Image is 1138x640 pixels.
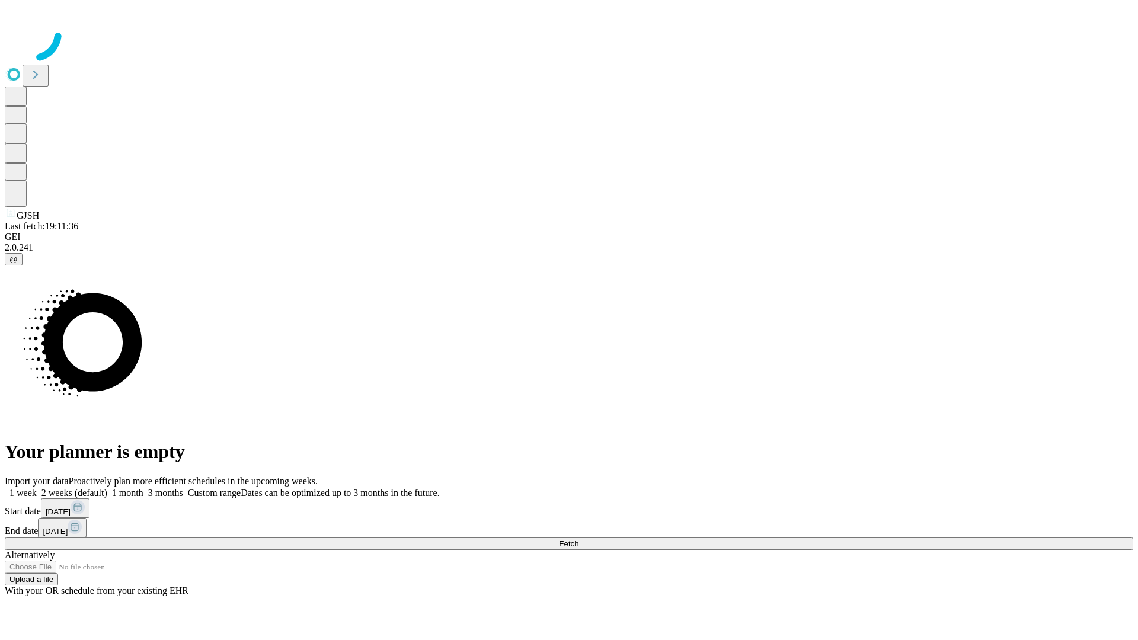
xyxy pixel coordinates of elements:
[5,585,188,596] span: With your OR schedule from your existing EHR
[5,573,58,585] button: Upload a file
[5,550,55,560] span: Alternatively
[69,476,318,486] span: Proactively plan more efficient schedules in the upcoming weeks.
[41,498,89,518] button: [DATE]
[5,476,69,486] span: Import your data
[559,539,578,548] span: Fetch
[5,441,1133,463] h1: Your planner is empty
[46,507,71,516] span: [DATE]
[188,488,241,498] span: Custom range
[38,518,87,537] button: [DATE]
[5,253,23,265] button: @
[148,488,183,498] span: 3 months
[5,498,1133,518] div: Start date
[241,488,439,498] span: Dates can be optimized up to 3 months in the future.
[5,518,1133,537] div: End date
[17,210,39,220] span: GJSH
[9,255,18,264] span: @
[5,537,1133,550] button: Fetch
[43,527,68,536] span: [DATE]
[112,488,143,498] span: 1 month
[5,242,1133,253] div: 2.0.241
[41,488,107,498] span: 2 weeks (default)
[5,221,78,231] span: Last fetch: 19:11:36
[5,232,1133,242] div: GEI
[9,488,37,498] span: 1 week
